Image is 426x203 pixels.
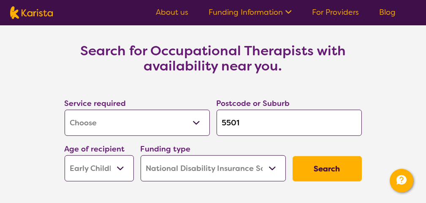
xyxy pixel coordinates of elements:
label: Service required [65,98,126,108]
label: Age of recipient [65,144,125,154]
img: Karista logo [10,6,53,19]
a: About us [156,7,188,17]
h3: Search for Occupational Therapists with availability near you. [44,43,382,73]
a: Funding Information [209,7,292,17]
a: For Providers [312,7,359,17]
input: Type [217,110,362,136]
button: Channel Menu [390,169,413,192]
a: Blog [379,7,396,17]
label: Funding type [141,144,191,154]
label: Postcode or Suburb [217,98,290,108]
button: Search [293,156,362,181]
